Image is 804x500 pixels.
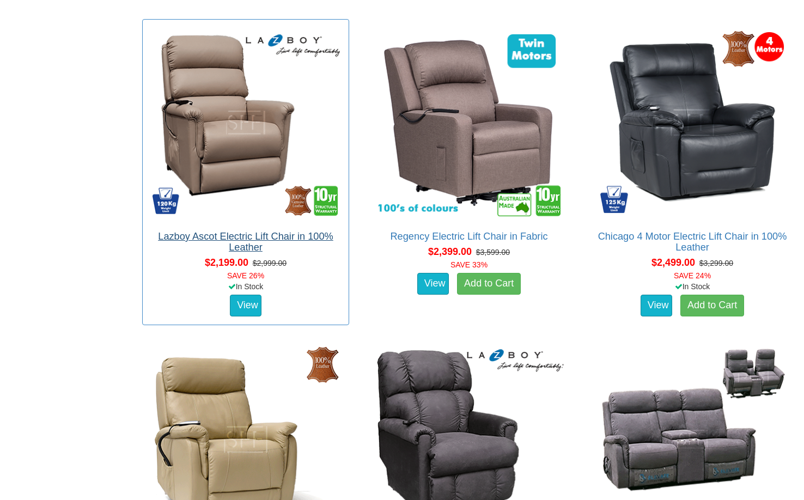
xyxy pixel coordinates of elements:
[651,257,695,268] span: $2,499.00
[587,281,798,292] div: In Stock
[205,257,248,268] span: $2,199.00
[641,295,672,316] a: View
[227,271,264,280] font: SAVE 26%
[158,231,333,253] a: Lazboy Ascot Electric Lift Chair in 100% Leather
[230,295,261,316] a: View
[699,259,733,267] del: $3,299.00
[148,25,343,220] img: Lazboy Ascot Electric Lift Chair in 100% Leather
[457,273,521,295] a: Add to Cart
[253,259,287,267] del: $2,999.00
[450,260,488,269] font: SAVE 33%
[476,248,510,257] del: $3,599.00
[680,295,744,316] a: Add to Cart
[140,281,351,292] div: In Stock
[674,271,711,280] font: SAVE 24%
[417,273,449,295] a: View
[390,231,547,242] a: Regency Electric Lift Chair in Fabric
[428,246,472,257] span: $2,399.00
[371,25,567,220] img: Regency Electric Lift Chair in Fabric
[598,231,787,253] a: Chicago 4 Motor Electric Lift Chair in 100% Leather
[595,25,790,220] img: Chicago 4 Motor Electric Lift Chair in 100% Leather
